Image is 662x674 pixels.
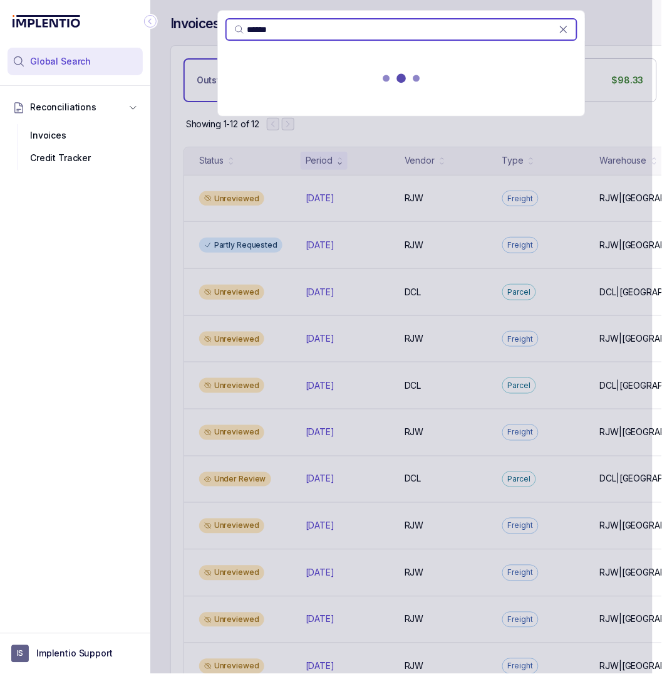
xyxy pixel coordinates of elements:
div: Collapse Icon [143,14,158,29]
div: Reconciliations [8,122,143,172]
button: Reconciliations [8,93,143,121]
div: Invoices [18,124,133,147]
span: Global Search [30,55,91,68]
span: User initials [11,645,29,663]
button: User initialsImplentio Support [11,645,139,663]
span: Reconciliations [30,101,96,113]
div: Credit Tracker [18,147,133,169]
p: Implentio Support [36,648,113,660]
